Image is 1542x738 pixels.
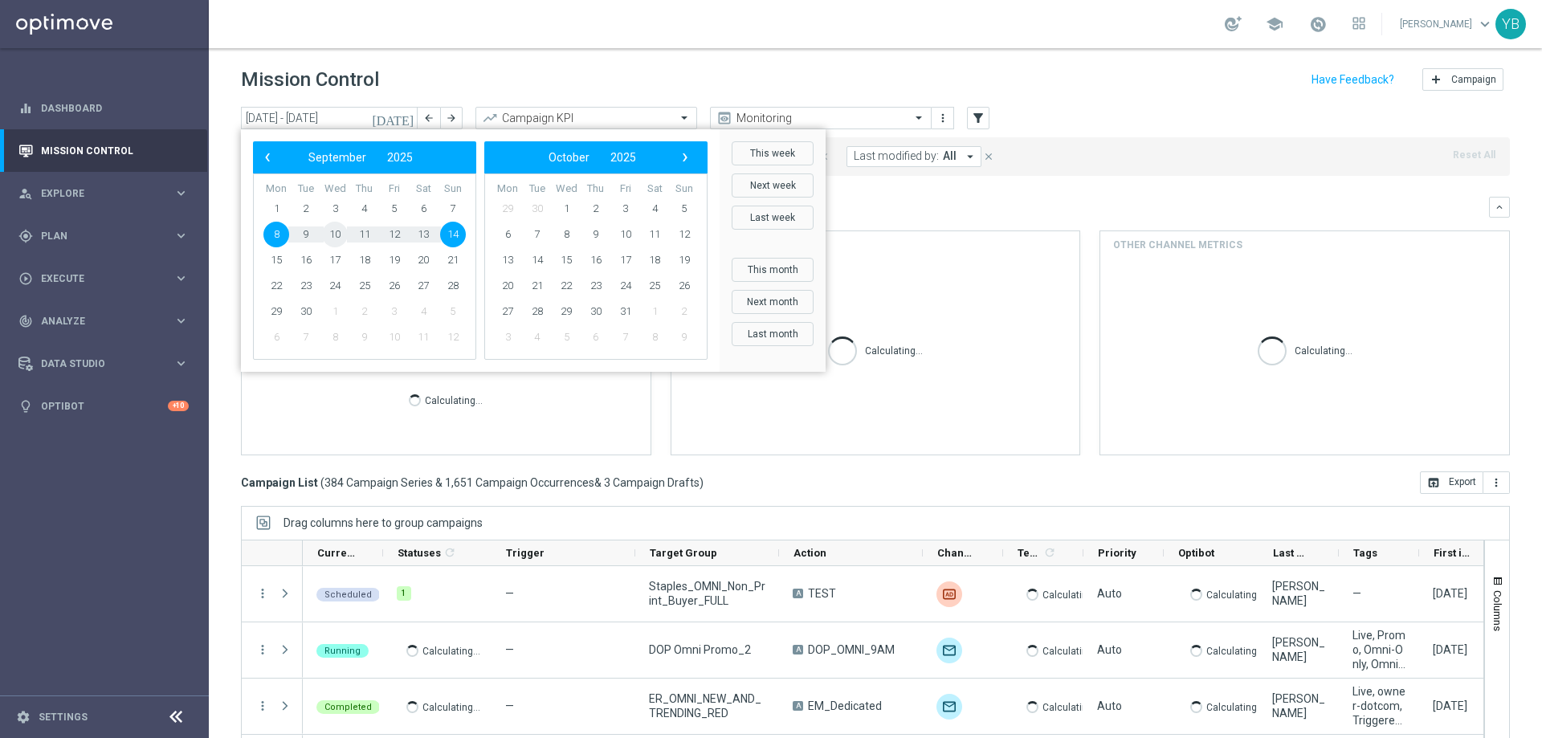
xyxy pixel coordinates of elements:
span: 2025 [610,151,636,164]
span: keyboard_arrow_down [1476,15,1494,33]
div: 08 Sep 2025, Monday [1433,586,1467,601]
span: Live, owner-dotcom, Triggered, Omni-Dotcom, owner-dotcom-dedicated, owner-omni-dedicated [1352,684,1405,728]
span: 7 [524,222,550,247]
span: 29 [553,299,579,324]
span: 8 [263,222,289,247]
span: 17 [322,247,348,273]
span: — [505,587,514,600]
h4: Other channel metrics [1113,238,1242,252]
span: Trigger [506,547,545,559]
a: Mission Control [41,129,189,172]
span: 29 [495,196,520,222]
span: Auto [1097,699,1122,712]
p: Calculating... [1206,642,1264,658]
div: John Manocchia [1272,579,1325,608]
i: equalizer [18,101,33,116]
div: Dashboard [18,87,189,129]
th: weekday [523,182,553,196]
div: +10 [168,401,189,411]
span: 4 [352,196,377,222]
th: weekday [350,182,380,196]
th: weekday [610,182,640,196]
div: equalizer Dashboard [18,102,190,115]
span: 30 [293,299,319,324]
span: Completed [324,702,372,712]
span: 3 [322,196,348,222]
bs-datepicker-navigation-view: ​ ​ ​ [257,147,464,168]
th: weekday [320,182,350,196]
span: 29 [263,299,289,324]
span: 10 [322,222,348,247]
colored-tag: Completed [316,699,380,714]
span: 6 [495,222,520,247]
button: Last month [732,322,814,346]
h3: Campaign List [241,475,704,490]
colored-tag: Running [316,642,369,658]
span: 24 [613,273,638,299]
p: Calculating... [1042,586,1100,601]
span: Explore [41,189,173,198]
span: 5 [381,196,407,222]
span: Action [793,547,826,559]
span: Data Studio [41,359,173,369]
span: 1 [553,196,579,222]
div: YB [1495,9,1526,39]
span: 12 [440,324,466,350]
span: 21 [440,247,466,273]
div: lightbulb Optibot +10 [18,400,190,413]
button: Last week [732,206,814,230]
div: Press SPACE to select this row. [242,679,303,735]
div: Press SPACE to select this row. [242,622,303,679]
div: play_circle_outline Execute keyboard_arrow_right [18,272,190,285]
button: [DATE] [369,107,418,131]
span: 2025 [387,151,413,164]
input: Have Feedback? [1312,74,1394,85]
a: Optibot [41,385,168,427]
ng-select: Campaign KPI [475,107,697,129]
input: Select date range [241,107,418,129]
span: First in Range [1434,547,1472,559]
div: Press SPACE to select this row. [242,566,303,622]
span: 21 [524,273,550,299]
span: Plan [41,231,173,241]
button: track_changes Analyze keyboard_arrow_right [18,315,190,328]
div: Optimail [936,694,962,720]
span: All [943,149,957,163]
div: Mission Control [18,145,190,157]
span: 11 [642,222,667,247]
span: Priority [1098,547,1136,559]
button: October [538,147,600,168]
span: 23 [583,273,609,299]
button: more_vert [1483,471,1510,494]
span: 9 [352,324,377,350]
span: 19 [381,247,407,273]
span: A [793,589,803,598]
th: weekday [292,182,321,196]
span: 7 [440,196,466,222]
div: Data Studio keyboard_arrow_right [18,357,190,370]
div: Plan [18,229,173,243]
p: Calculating... [1295,342,1352,357]
span: 9 [583,222,609,247]
span: 13 [495,247,520,273]
colored-tag: Scheduled [316,586,380,601]
span: Calculate column [441,544,456,561]
span: 2 [583,196,609,222]
i: play_circle_outline [18,271,33,286]
a: Dashboard [41,87,189,129]
h1: Mission Control [241,68,379,92]
button: Next week [732,173,814,198]
div: Analyze [18,314,173,328]
th: weekday [409,182,439,196]
span: Columns [1491,590,1504,631]
span: 10 [381,324,407,350]
a: [PERSON_NAME]keyboard_arrow_down [1398,12,1495,36]
div: 08 Sep 2025, Monday [1433,642,1467,657]
span: 28 [440,273,466,299]
p: Calculating... [425,392,483,407]
i: keyboard_arrow_right [173,271,189,286]
span: 16 [583,247,609,273]
span: 2 [352,299,377,324]
span: › [675,147,696,168]
span: Calculate column [1041,544,1056,561]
